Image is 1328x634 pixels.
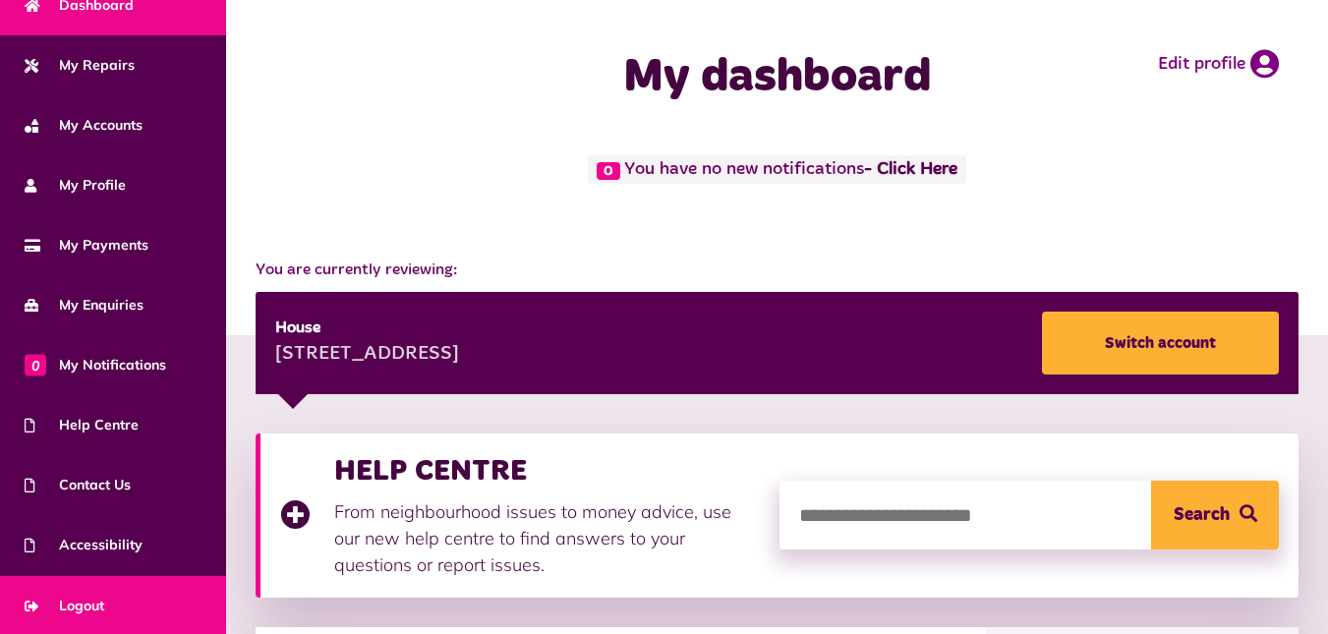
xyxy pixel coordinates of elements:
[25,175,126,196] span: My Profile
[25,354,46,375] span: 0
[25,115,143,136] span: My Accounts
[1151,481,1279,549] button: Search
[25,295,144,316] span: My Enquiries
[275,340,459,370] div: [STREET_ADDRESS]
[334,453,760,489] h3: HELP CENTRE
[521,49,1033,106] h1: My dashboard
[1042,312,1279,375] a: Switch account
[334,498,760,578] p: From neighbourhood issues to money advice, use our new help centre to find answers to your questi...
[1174,481,1230,549] span: Search
[256,259,1299,282] span: You are currently reviewing:
[25,355,166,375] span: My Notifications
[25,475,131,495] span: Contact Us
[25,235,148,256] span: My Payments
[864,161,957,179] a: - Click Here
[25,535,143,555] span: Accessibility
[275,317,459,340] div: House
[25,415,139,435] span: Help Centre
[25,596,104,616] span: Logout
[25,55,135,76] span: My Repairs
[597,162,620,180] span: 0
[588,155,966,184] span: You have no new notifications
[1158,49,1279,79] a: Edit profile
